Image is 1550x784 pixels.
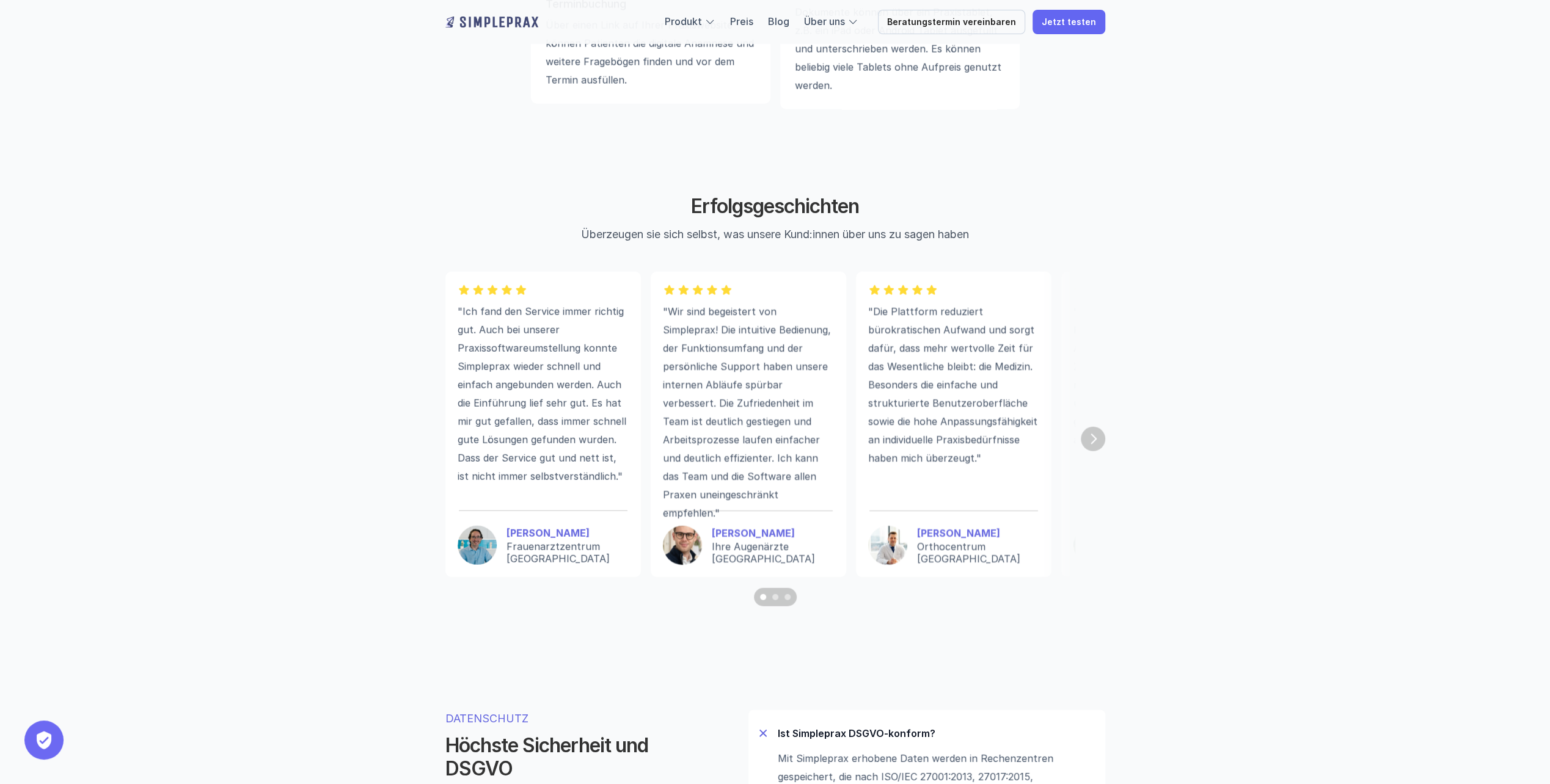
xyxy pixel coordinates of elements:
p: "Die Plattform reduziert bürokratischen Aufwand und sorgt dafür, dass mehr wertvolle Zeit für das... [868,302,1039,467]
strong: [PERSON_NAME] [506,527,590,539]
button: Next [1081,427,1105,451]
strong: [PERSON_NAME] [917,527,1000,539]
p: Über einen Link auf Ihrer Praxiswebsite können Patienten die digitale Anamnese und weitere Frageb... [546,16,756,89]
p: DATENSCHUTZ [445,710,709,727]
a: Nicolas Mandt [1073,526,1245,565]
a: Jetzt testen [1033,10,1105,34]
a: Produkt [665,15,702,27]
a: Über uns [804,15,845,27]
button: Scroll to page 1 [754,588,769,606]
p: Orthocentrum [GEOGRAPHIC_DATA] [917,540,1039,565]
img: Nicolas Mandt [1073,526,1113,565]
p: "In unserer psychotherapeutischen Praxis hat Simpleprax nicht nur den Alltag vereinfacht, sondern... [1073,302,1245,449]
p: "Wir sind begeistert von Simpleprax! Die intuitive Bedienung, der Funktionsumfang und der persönl... [663,302,834,522]
a: [PERSON_NAME]Ihre Augenärzte [GEOGRAPHIC_DATA] [663,526,834,565]
li: 4 of 8 [1061,272,1257,420]
li: 2 of 8 [651,272,846,577]
strong: [PERSON_NAME] [712,527,795,539]
h2: Erfolgsgeschichten [546,195,1004,218]
a: Blog [768,15,789,27]
button: Scroll to page 3 [781,588,797,606]
p: Überzeugen sie sich selbst, was unsere Kund:innen über uns zu sagen haben [546,226,1004,242]
p: "Ich fand den Service immer richtig gut. Auch bei unserer Praxissoftwareumstellung konnte Simplep... [458,302,629,485]
p: Frauenarztzentrum [GEOGRAPHIC_DATA] [506,540,629,565]
h2: Höchste Sicherheit und DSGVO [445,734,709,781]
a: Preis [730,15,753,27]
li: 3 of 8 [856,272,1051,420]
p: Dokumente können über ein Praxistablet, z.B. ein iPad oder Android Tablet ausgefüllt und untersch... [795,4,1005,95]
p: Jetzt testen [1042,17,1096,27]
p: Ist Simpleprax DSGVO-konform? [778,727,1095,739]
button: Scroll to page 2 [769,588,781,606]
a: [PERSON_NAME]Frauenarztzentrum [GEOGRAPHIC_DATA] [458,526,629,565]
p: Ihre Augenärzte [GEOGRAPHIC_DATA] [712,540,834,565]
fieldset: Carousel pagination controls [445,272,1105,606]
a: [PERSON_NAME]Orthocentrum [GEOGRAPHIC_DATA] [868,526,1039,565]
p: Beratungstermin vereinbaren [887,17,1016,27]
a: Beratungstermin vereinbaren [878,10,1025,34]
li: 1 of 8 [445,272,641,420]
